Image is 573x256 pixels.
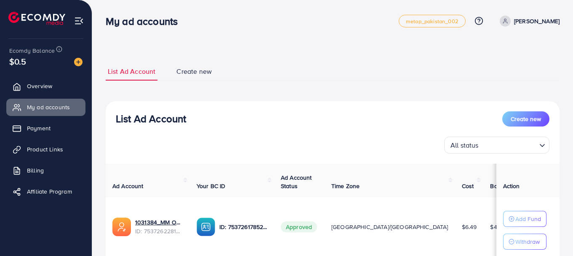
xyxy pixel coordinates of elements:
[514,16,560,26] p: [PERSON_NAME]
[449,139,480,151] span: All status
[219,222,267,232] p: ID: 7537261785292980242
[281,221,317,232] span: Approved
[444,137,549,154] div: Search for option
[462,223,477,231] span: $6.49
[9,46,55,55] span: Ecomdy Balance
[108,67,155,76] span: List Ad Account
[6,162,85,179] a: Billing
[9,55,27,67] span: $0.5
[27,145,63,154] span: Product Links
[331,182,360,190] span: Time Zone
[6,141,85,158] a: Product Links
[281,173,312,190] span: Ad Account Status
[8,12,65,25] img: logo
[197,182,226,190] span: Your BC ID
[112,182,144,190] span: Ad Account
[515,214,541,224] p: Add Fund
[496,16,560,27] a: [PERSON_NAME]
[74,58,83,66] img: image
[27,124,51,132] span: Payment
[135,218,183,235] div: <span class='underline'>1031384_MM Outfits_1754905678967</span></br>7537262281613213704
[6,183,85,200] a: Affiliate Program
[106,15,184,27] h3: My ad accounts
[481,137,536,151] input: Search for option
[135,218,183,226] a: 1031384_MM Outfits_1754905678967
[74,16,84,26] img: menu
[6,78,85,94] a: Overview
[462,182,474,190] span: Cost
[112,218,131,236] img: ic-ads-acc.e4c84228.svg
[515,237,540,247] p: Withdraw
[503,234,546,250] button: Withdraw
[27,187,72,196] span: Affiliate Program
[6,120,85,137] a: Payment
[27,82,52,90] span: Overview
[176,67,212,76] span: Create new
[503,182,520,190] span: Action
[6,99,85,116] a: My ad accounts
[503,211,546,227] button: Add Fund
[116,113,186,125] h3: List Ad Account
[331,223,448,231] span: [GEOGRAPHIC_DATA]/[GEOGRAPHIC_DATA]
[399,15,466,27] a: metap_pakistan_002
[490,182,512,190] span: Balance
[197,218,215,236] img: ic-ba-acc.ded83a64.svg
[502,111,549,127] button: Create new
[135,227,183,235] span: ID: 7537262281613213704
[490,223,509,231] span: $42.22
[27,103,70,111] span: My ad accounts
[27,166,44,175] span: Billing
[406,19,458,24] span: metap_pakistan_002
[511,115,541,123] span: Create new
